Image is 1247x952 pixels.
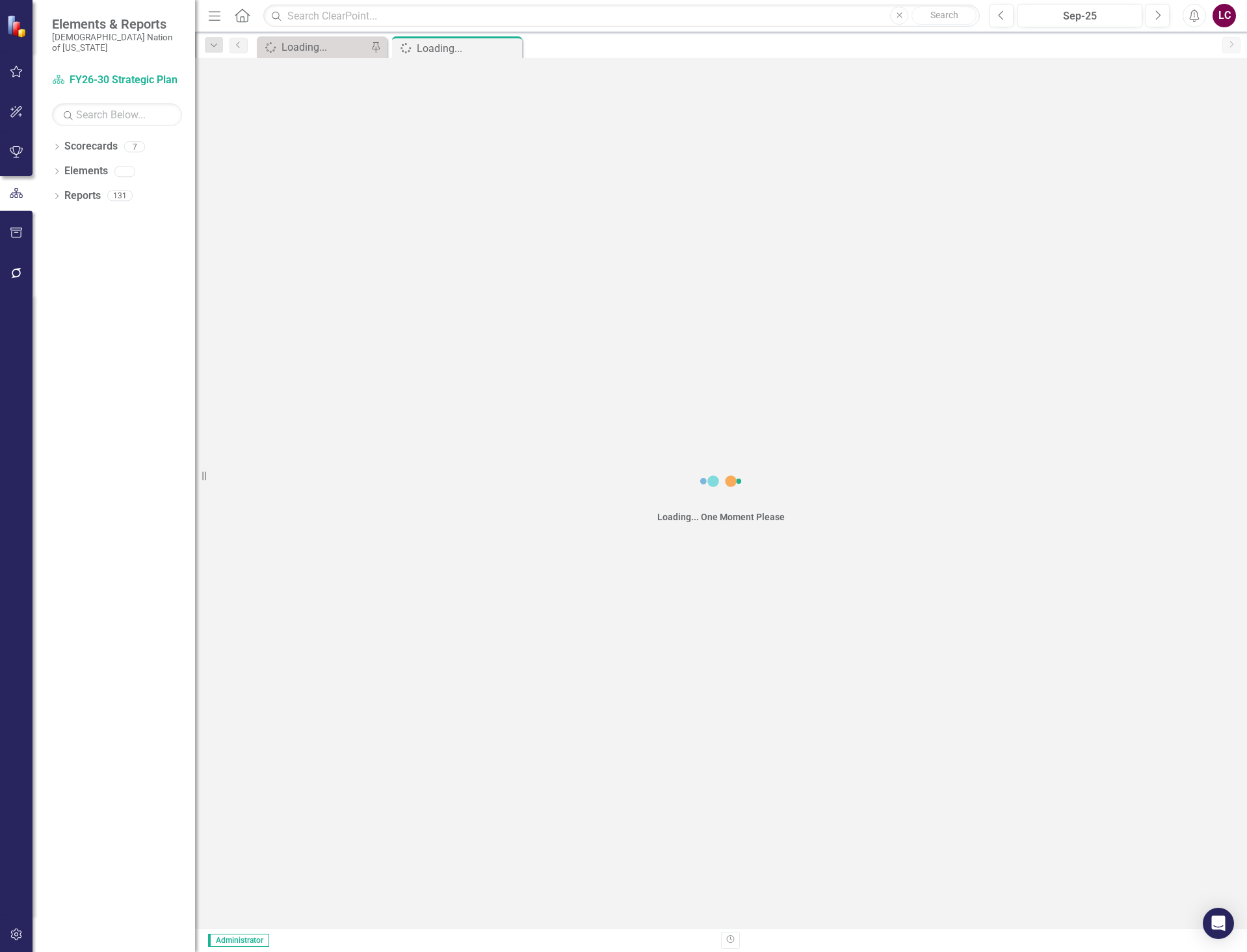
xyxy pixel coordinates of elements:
[107,191,133,202] div: 131
[417,40,519,57] div: Loading...
[912,7,977,25] button: Search
[1022,8,1138,24] div: Sep-25
[282,39,367,55] div: Loading...
[260,39,367,55] a: Loading...
[52,73,182,88] a: FY26-30 Strategic Plan
[52,16,182,32] span: Elements & Reports
[930,10,958,20] span: Search
[1203,908,1234,939] div: Open Intercom Messenger
[124,141,145,152] div: 7
[263,5,980,27] input: Search ClearPoint...
[1213,4,1236,27] button: LC
[52,32,182,53] small: [DEMOGRAPHIC_DATA] Nation of [US_STATE]
[208,934,269,947] span: Administrator
[657,510,785,523] div: Loading... One Moment Please
[64,139,118,154] a: Scorecards
[64,189,101,204] a: Reports
[52,103,182,126] input: Search Below...
[64,164,108,179] a: Elements
[1017,4,1142,27] button: Sep-25
[6,14,29,38] img: ClearPoint Strategy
